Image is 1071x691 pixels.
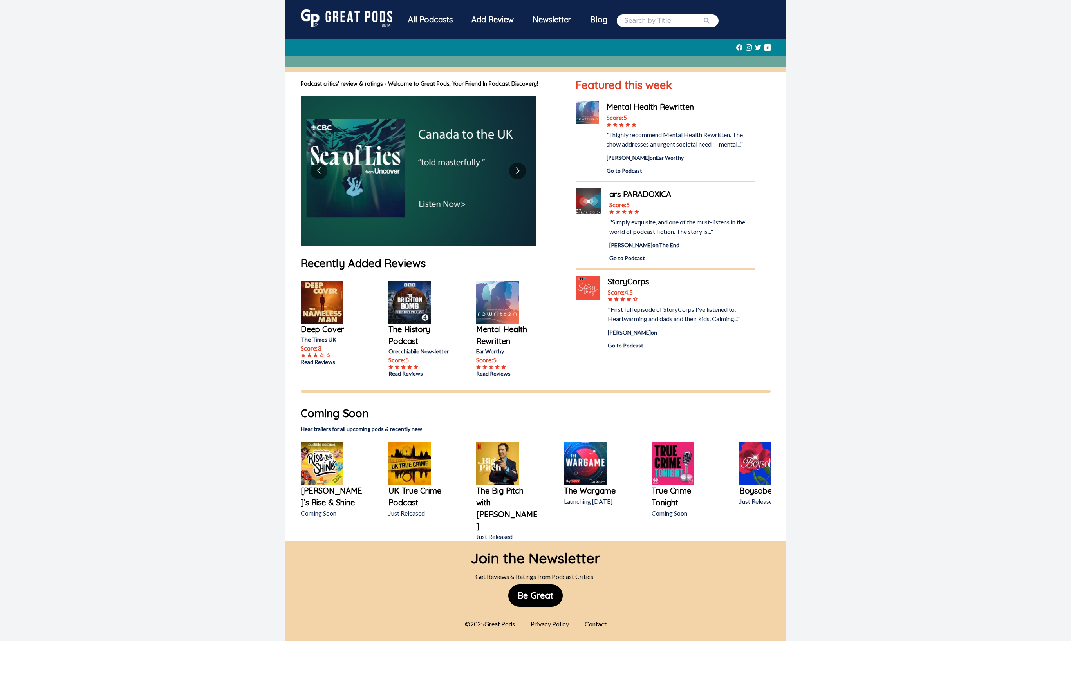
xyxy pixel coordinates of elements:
div: "I highly recommend Mental Health Rewritten. The show addresses an urgent societal need — mental..." [607,130,755,149]
div: Score: 4.5 [608,288,755,297]
a: The Big Pitch with [PERSON_NAME] [476,485,539,532]
img: Deep Cover [301,281,343,324]
div: Score: 5 [609,200,755,210]
p: Coming Soon [301,508,363,518]
p: Score: 5 [388,355,451,365]
button: Go to next slide [509,163,526,179]
img: The Wargame [564,442,607,485]
p: Just Released [739,497,802,506]
a: The Wargame [564,485,627,497]
h2: Hear trailers for all upcoming pods & recently new [301,425,771,433]
a: Mental Health Rewritten [476,324,539,347]
p: Just Released [388,508,451,518]
div: Privacy Policy [526,616,574,632]
a: Go to Podcast [609,254,755,262]
input: Search by Title [625,16,703,25]
h1: Coming Soon [301,405,771,421]
a: All Podcasts [399,9,462,32]
img: StoryCorps [576,276,600,300]
a: Go to Podcast [608,341,755,349]
img: GreatPods [301,9,392,27]
a: Add Review [462,9,523,30]
div: All Podcasts [399,9,462,30]
a: Mental Health Rewritten [607,101,755,113]
a: Newsletter [523,9,581,32]
h1: Recently Added Reviews [301,255,560,271]
img: Mental Health Rewritten [476,281,519,324]
p: Score: 3 [301,344,363,353]
div: [PERSON_NAME] on Ear Worthy [607,154,755,162]
div: © 2025 Great Pods [460,616,520,632]
a: StoryCorps [608,276,755,288]
img: image [301,96,536,246]
a: The History Podcast [388,324,451,347]
img: True Crime Tonight [652,442,694,485]
img: The History Podcast [388,281,431,324]
p: The Times UK [301,335,363,344]
img: Mental Health Rewritten [576,101,599,124]
p: Orecchiabile Newsletter [388,347,451,355]
p: Ear Worthy [476,347,539,355]
div: "First full episode of StoryCorps I've listened to. Heartwarming and dads and their kids. Calming... [608,305,755,324]
a: UK True Crime Podcast [388,485,451,508]
a: ars PARADOXICA [609,188,755,200]
img: Boysober [739,442,782,485]
div: Contact [580,616,611,632]
p: Coming Soon [652,508,714,518]
h1: Featured this week [576,77,755,93]
div: Score: 5 [607,113,755,122]
button: Be Great [508,584,563,607]
a: Boysober [739,485,802,497]
p: Launching [DATE] [564,497,627,506]
button: Go to previous slide [311,163,327,179]
a: [PERSON_NAME]’s Rise & Shine [301,485,363,508]
img: The Big Pitch with Jimmy Carr [476,442,519,485]
a: Read Reviews [301,358,363,366]
a: True Crime Tonight [652,485,714,508]
img: UK True Crime Podcast [388,442,431,485]
div: [PERSON_NAME] on The End [609,241,755,249]
a: Read Reviews [388,369,451,378]
img: ars PARADOXICA [576,188,601,214]
a: Deep Cover [301,324,363,335]
a: Read Reviews [476,369,539,378]
div: Join the Newsletter [471,541,600,569]
div: Get Reviews & Ratings from Podcast Critics [471,569,600,584]
p: Just Released [476,532,539,541]
p: Score: 5 [476,355,539,365]
div: "Simply exquisite, and one of the must-listens in the world of podcast fiction. The story is..." [609,217,755,236]
a: Blog [581,9,617,30]
div: [PERSON_NAME] on [608,328,755,336]
img: Nick Jr’s Rise & Shine [301,442,343,485]
div: Newsletter [523,9,581,30]
a: Go to Podcast [607,166,755,175]
h1: Podcast critics' review & ratings - Welcome to Great Pods, Your Friend In Podcast Discovery! [301,80,560,88]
